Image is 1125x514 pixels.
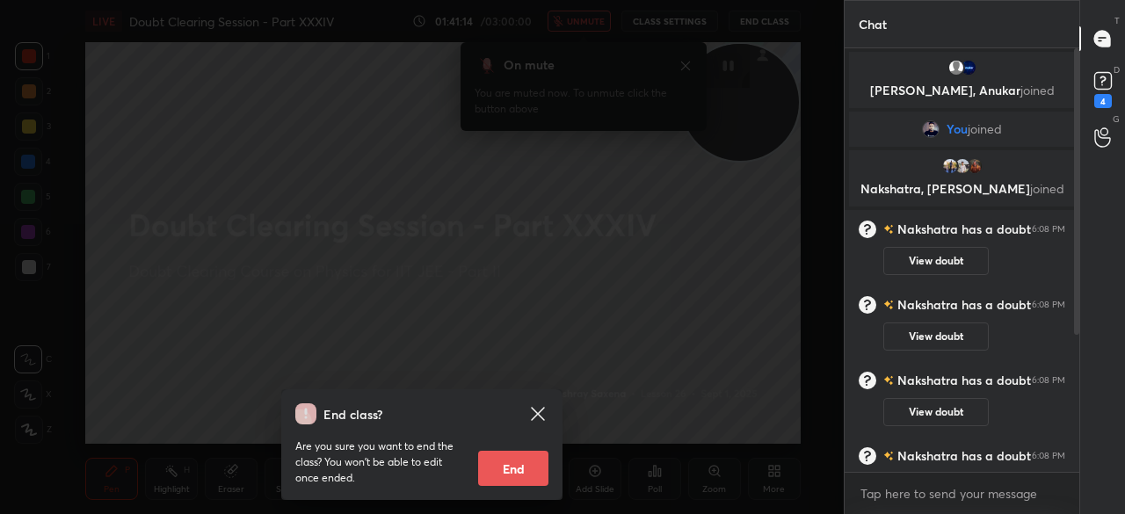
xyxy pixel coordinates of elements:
[958,448,1031,464] span: has a doubt
[894,297,958,313] h6: Nakshatra
[958,297,1031,313] span: has a doubt
[1032,375,1065,386] div: 6:08 PM
[1020,82,1055,98] span: joined
[1032,224,1065,235] div: 6:08 PM
[947,122,968,136] span: You
[1030,180,1064,197] span: joined
[894,221,958,237] h6: Nakshatra
[966,157,983,175] img: b19b4b23b71f487287e747c30fed0504.jpg
[922,120,940,138] img: d578d2a9b1ba40ba8329e9c7174a5df2.jpg
[883,247,989,275] button: View doubt
[958,221,1031,237] span: has a doubt
[883,398,989,426] button: View doubt
[894,373,958,388] h6: Nakshatra
[1114,14,1120,27] p: T
[1032,300,1065,310] div: 6:08 PM
[845,48,1079,473] div: grid
[1032,451,1065,461] div: 6:08 PM
[295,438,464,486] p: Are you sure you want to end the class? You won’t be able to edit once ended.
[1113,112,1120,126] p: G
[883,448,894,464] img: no-rating-badge.077c3623.svg
[883,221,894,237] img: no-rating-badge.077c3623.svg
[954,157,971,175] img: fe7fa4495f914fa3a7b2aad73ec78f22.jpg
[883,322,989,351] button: View doubt
[1114,63,1120,76] p: D
[883,297,894,313] img: no-rating-badge.077c3623.svg
[478,451,548,486] button: End
[323,405,382,424] h4: End class?
[894,448,958,464] h6: Nakshatra
[941,157,959,175] img: 5f3545e872cc45bf866e4d851b7bf3a7.png
[947,59,965,76] img: default.png
[860,83,1064,98] p: [PERSON_NAME], Anukar
[960,59,977,76] img: 1bb282b295d442cc80bce3472f1450aa.jpg
[845,1,901,47] p: Chat
[883,373,894,388] img: no-rating-badge.077c3623.svg
[968,122,1002,136] span: joined
[958,373,1031,388] span: has a doubt
[860,182,1064,196] p: Nakshatra, [PERSON_NAME]
[1094,94,1112,108] div: 4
